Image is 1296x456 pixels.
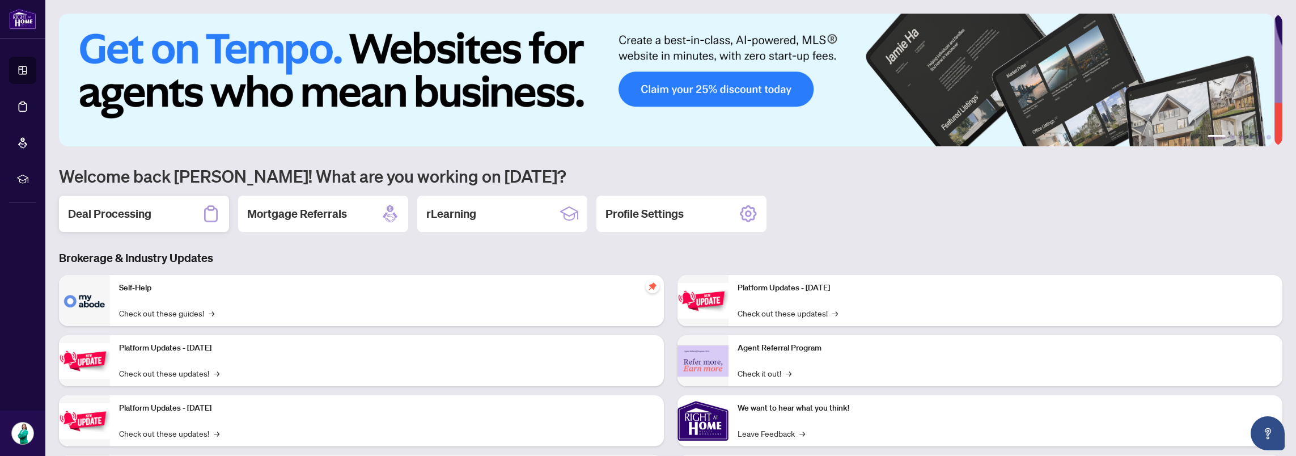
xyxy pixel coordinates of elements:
[738,282,1273,294] p: Platform Updates - [DATE]
[119,307,214,319] a: Check out these guides!→
[12,423,33,444] img: Profile Icon
[214,427,219,440] span: →
[9,9,36,29] img: logo
[59,14,1274,146] img: Slide 0
[1251,416,1285,450] button: Open asap
[677,283,729,319] img: Platform Updates - June 23, 2025
[59,165,1282,187] h1: Welcome back [PERSON_NAME]! What are you working on [DATE]?
[832,307,838,319] span: →
[605,206,684,222] h2: Profile Settings
[119,342,655,354] p: Platform Updates - [DATE]
[1257,135,1262,140] button: 5
[1239,135,1244,140] button: 3
[786,367,791,379] span: →
[1208,135,1226,140] button: 1
[247,206,347,222] h2: Mortgage Referrals
[799,427,805,440] span: →
[738,307,838,319] a: Check out these updates!→
[646,280,659,293] span: pushpin
[214,367,219,379] span: →
[68,206,151,222] h2: Deal Processing
[677,395,729,446] img: We want to hear what you think!
[738,342,1273,354] p: Agent Referral Program
[119,367,219,379] a: Check out these updates!→
[119,427,219,440] a: Check out these updates!→
[59,403,110,439] img: Platform Updates - July 21, 2025
[119,282,655,294] p: Self-Help
[677,345,729,377] img: Agent Referral Program
[738,402,1273,415] p: We want to hear what you think!
[1267,135,1271,140] button: 6
[119,402,655,415] p: Platform Updates - [DATE]
[209,307,214,319] span: →
[59,250,1282,266] h3: Brokerage & Industry Updates
[738,367,791,379] a: Check it out!→
[1230,135,1235,140] button: 2
[59,343,110,379] img: Platform Updates - September 16, 2025
[426,206,476,222] h2: rLearning
[738,427,805,440] a: Leave Feedback→
[59,275,110,326] img: Self-Help
[1248,135,1253,140] button: 4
